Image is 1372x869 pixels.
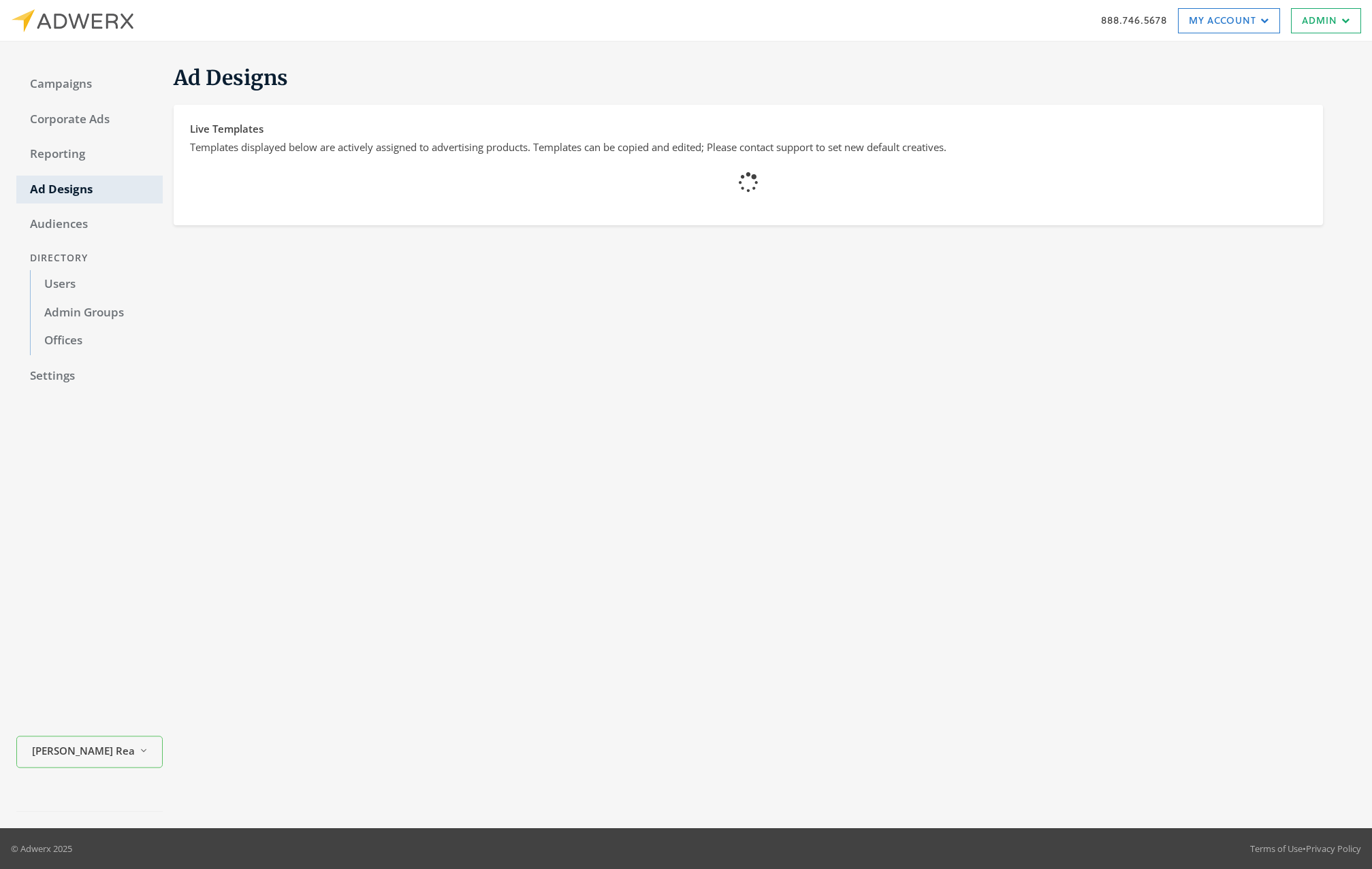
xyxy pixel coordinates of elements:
div: Live Templates [190,121,946,140]
a: Admin Groups [30,299,163,327]
a: Privacy Policy [1306,842,1361,855]
a: Ad Designs [16,176,163,204]
a: My Account [1178,8,1280,33]
a: Admin [1291,8,1361,33]
span: [PERSON_NAME] Realty [32,743,134,759]
div: Templates displayed below are actively assigned to advertising products. Templates can be copied ... [190,140,946,155]
img: Adwerx [11,9,133,33]
div: Directory [16,246,163,271]
a: Corporate Ads [16,105,163,134]
a: 888.746.5678 [1101,13,1167,27]
a: Campaigns [16,70,163,99]
h1: Ad Designs [174,65,1323,91]
a: Users [30,270,163,299]
a: Offices [30,327,163,355]
a: Reporting [16,140,163,169]
a: Settings [16,362,163,391]
a: Audiences [16,210,163,239]
p: © Adwerx 2025 [11,842,72,855]
a: Terms of Use [1250,842,1303,855]
button: [PERSON_NAME] Realty [16,736,163,768]
div: • [1250,842,1361,855]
